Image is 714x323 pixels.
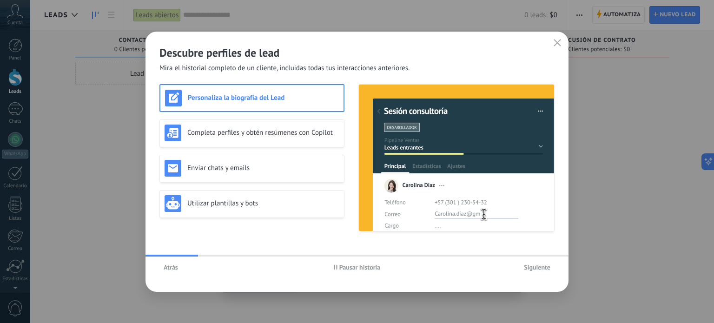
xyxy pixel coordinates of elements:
span: Siguiente [524,264,550,270]
span: Atrás [164,264,178,270]
h2: Descubre perfiles de lead [159,46,555,60]
button: Pausar historia [330,260,385,274]
h3: Utilizar plantillas y bots [187,199,339,208]
h3: Completa perfiles y obtén resúmenes con Copilot [187,128,339,137]
h3: Personaliza la biografía del Lead [188,93,339,102]
button: Siguiente [520,260,555,274]
span: Mira el historial completo de un cliente, incluidas todas tus interacciones anteriores. [159,64,410,73]
span: Pausar historia [339,264,381,270]
h3: Enviar chats y emails [187,164,339,172]
button: Atrás [159,260,182,274]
